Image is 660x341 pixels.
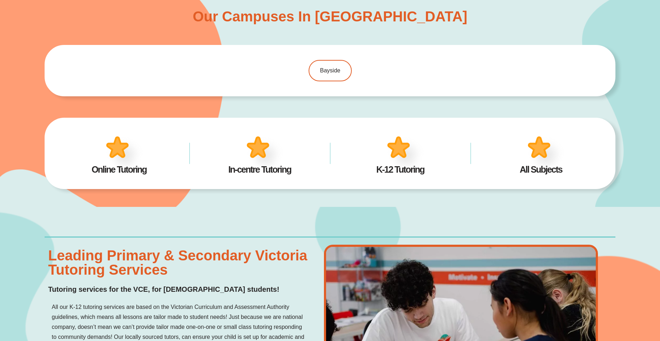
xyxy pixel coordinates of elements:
h4: K-12 Tutoring [341,165,460,174]
h4: Tutoring services for the VCE, for [DEMOGRAPHIC_DATA] students! [48,284,308,295]
h4: Online Tutoring [60,165,179,174]
h4: In-centre Tutoring [200,165,319,174]
h4: All Subjects [481,165,600,174]
span: Bayside [320,68,340,73]
a: Bayside [309,60,352,81]
iframe: Chat Widget [541,260,660,341]
h3: Leading Primary & Secondary Victoria Tutoring Services [48,248,308,277]
h3: Our Campuses in [GEOGRAPHIC_DATA] [193,9,467,24]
